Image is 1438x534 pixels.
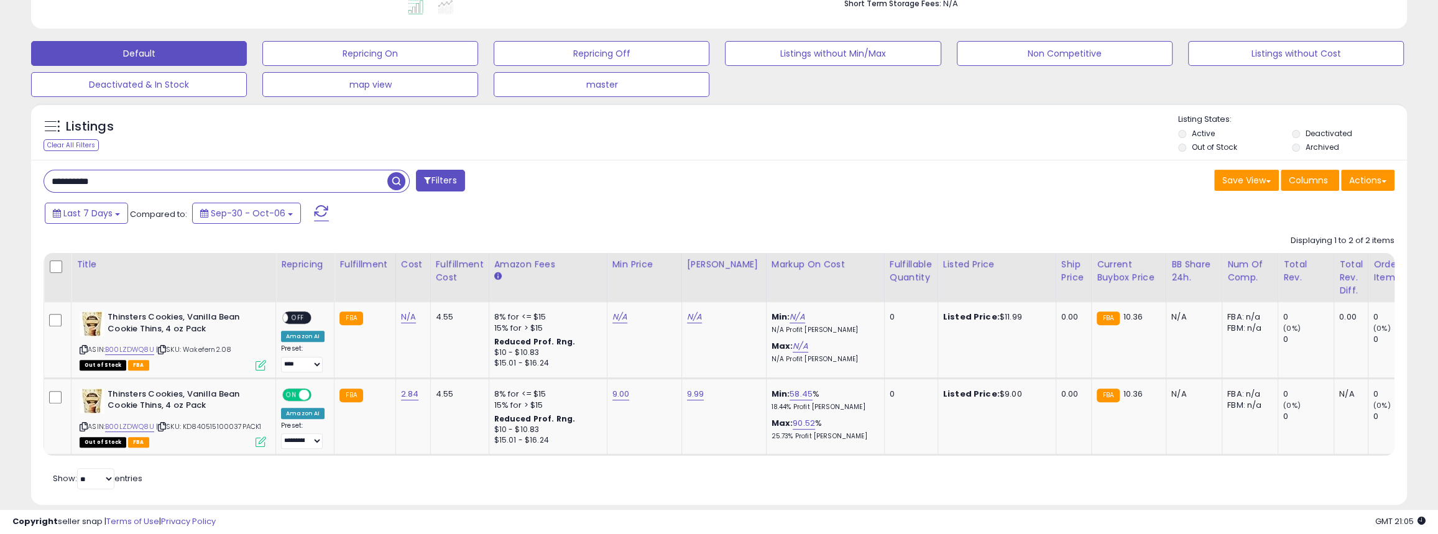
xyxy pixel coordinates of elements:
a: B00LZDWQ8U [105,344,154,355]
div: Total Rev. Diff. [1339,258,1363,297]
span: OFF [288,313,308,323]
div: $15.01 - $16.24 [494,358,597,369]
a: 58.45 [790,388,813,400]
span: Compared to: [130,208,187,220]
b: Max: [772,340,793,352]
p: 18.44% Profit [PERSON_NAME] [772,403,875,412]
div: % [772,389,875,412]
a: Terms of Use [106,515,159,527]
img: 51uUzz2OUFL._SL40_.jpg [80,311,104,336]
h5: Listings [66,118,114,136]
b: Thinsters Cookies, Vanilla Bean Cookie Thins, 4 oz Pack [108,389,259,415]
div: ASIN: [80,389,266,446]
div: seller snap | | [12,516,216,528]
div: N/A [1171,389,1212,400]
label: Out of Stock [1192,142,1237,152]
div: Num of Comp. [1227,258,1273,284]
div: 0 [1373,389,1424,400]
button: Listings without Cost [1188,41,1404,66]
button: master [494,72,709,97]
span: Columns [1289,174,1328,186]
div: Fulfillable Quantity [890,258,933,284]
button: Repricing Off [494,41,709,66]
label: Archived [1306,142,1339,152]
div: 0 [1283,389,1334,400]
a: B00LZDWQ8U [105,421,154,432]
small: (0%) [1373,323,1391,333]
button: Non Competitive [957,41,1173,66]
div: 0 [1373,311,1424,323]
span: 2025-10-14 21:05 GMT [1375,515,1426,527]
span: Sep-30 - Oct-06 [211,207,285,219]
div: $15.01 - $16.24 [494,435,597,446]
div: Displaying 1 to 2 of 2 items [1291,235,1394,247]
small: (0%) [1373,400,1391,410]
div: 0 [1283,411,1334,422]
div: 0 [890,311,928,323]
span: OFF [310,389,330,400]
div: 15% for > $15 [494,400,597,411]
a: 9.99 [687,388,704,400]
div: 4.55 [436,311,479,323]
div: 0.00 [1061,389,1082,400]
div: Title [76,258,270,271]
a: 2.84 [401,388,419,400]
div: Fulfillment Cost [436,258,484,284]
span: | SKU: Wakefern2.08 [156,344,231,354]
div: N/A [1339,389,1358,400]
a: N/A [790,311,804,323]
small: FBA [339,311,362,325]
small: FBA [339,389,362,402]
div: Min Price [612,258,676,271]
a: N/A [612,311,627,323]
div: Fulfillment [339,258,390,271]
div: Current Buybox Price [1097,258,1161,284]
div: FBM: n/a [1227,323,1268,334]
p: 25.73% Profit [PERSON_NAME] [772,432,875,441]
button: Columns [1281,170,1339,191]
button: Filters [416,170,464,191]
div: 0 [1373,334,1424,345]
div: Amazon Fees [494,258,602,271]
span: Show: entries [53,472,142,484]
button: Listings without Min/Max [725,41,941,66]
a: Privacy Policy [161,515,216,527]
div: Preset: [281,421,325,449]
small: Amazon Fees. [494,271,502,282]
strong: Copyright [12,515,58,527]
p: N/A Profit [PERSON_NAME] [772,355,875,364]
div: 0 [890,389,928,400]
span: | SKU: KD840515100037PACK1 [156,421,261,431]
div: 15% for > $15 [494,323,597,334]
b: Min: [772,311,790,323]
button: Last 7 Days [45,203,128,224]
div: 0 [1283,334,1334,345]
div: Amazon AI [281,408,325,419]
button: Repricing On [262,41,478,66]
p: Listing States: [1178,114,1407,126]
img: 51uUzz2OUFL._SL40_.jpg [80,389,104,413]
th: The percentage added to the cost of goods (COGS) that forms the calculator for Min & Max prices. [766,253,884,302]
label: Deactivated [1306,128,1352,139]
b: Thinsters Cookies, Vanilla Bean Cookie Thins, 4 oz Pack [108,311,259,338]
div: 4.55 [436,389,479,400]
div: Clear All Filters [44,139,99,151]
button: Save View [1214,170,1279,191]
div: $10 - $10.83 [494,425,597,435]
small: (0%) [1283,323,1301,333]
div: Listed Price [943,258,1051,271]
a: N/A [687,311,702,323]
a: N/A [793,340,808,352]
div: 0 [1283,311,1334,323]
small: FBA [1097,389,1120,402]
div: 0.00 [1339,311,1358,323]
div: Ordered Items [1373,258,1419,284]
div: Amazon AI [281,331,325,342]
small: FBA [1097,311,1120,325]
div: $11.99 [943,311,1046,323]
div: 0 [1373,411,1424,422]
div: ASIN: [80,311,266,369]
span: 10.36 [1123,311,1143,323]
span: 10.36 [1123,388,1143,400]
b: Listed Price: [943,388,1000,400]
